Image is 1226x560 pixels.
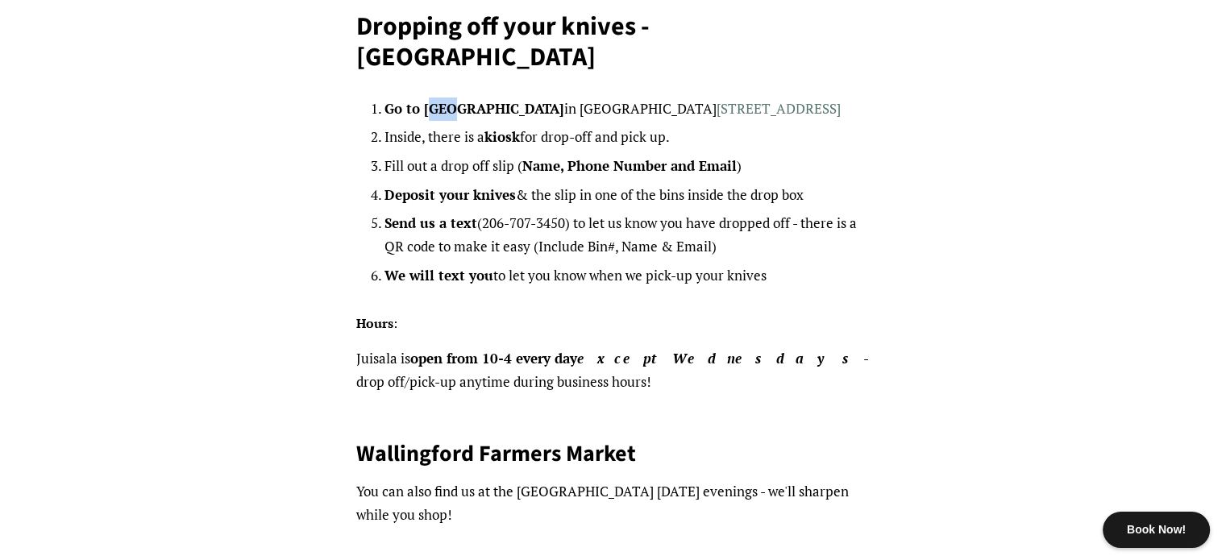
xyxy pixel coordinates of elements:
li: Fill out a drop off slip ( ) [384,155,870,178]
span: : [393,314,397,332]
strong: Send us a text [384,214,477,232]
li: to let you know when we pick-up your knives [384,264,870,288]
em: except Wednesdays [577,349,863,367]
strong: Hours [356,314,393,332]
strong: Name, Phone Number and Email [522,156,737,175]
p: Juisala is - drop off/pick-up anytime during business hours! [356,347,870,394]
div: Book Now! [1103,512,1210,548]
li: & the slip in one of the bins inside the drop box [384,184,870,207]
a: [STREET_ADDRESS] [717,99,841,118]
strong: We will text you [384,266,493,284]
li: (206-707-3450) to let us know you have dropped off - there is a QR code to make it easy (Include ... [384,212,870,259]
h2: Wallingford Farmers Market [356,439,870,468]
h1: Dropping off your knives - [GEOGRAPHIC_DATA] [356,11,870,73]
strong: Go to [GEOGRAPHIC_DATA] [384,99,564,118]
li: in [GEOGRAPHIC_DATA] [384,97,870,121]
strong: kiosk [484,127,520,146]
strong: open from 10-4 every day [410,349,863,367]
strong: Deposit your knives [384,185,516,204]
p: You can also find us at the [GEOGRAPHIC_DATA] [DATE] evenings - we'll sharpen while you shop! [356,480,870,527]
li: Inside, there is a for drop-off and pick up. [384,126,870,149]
